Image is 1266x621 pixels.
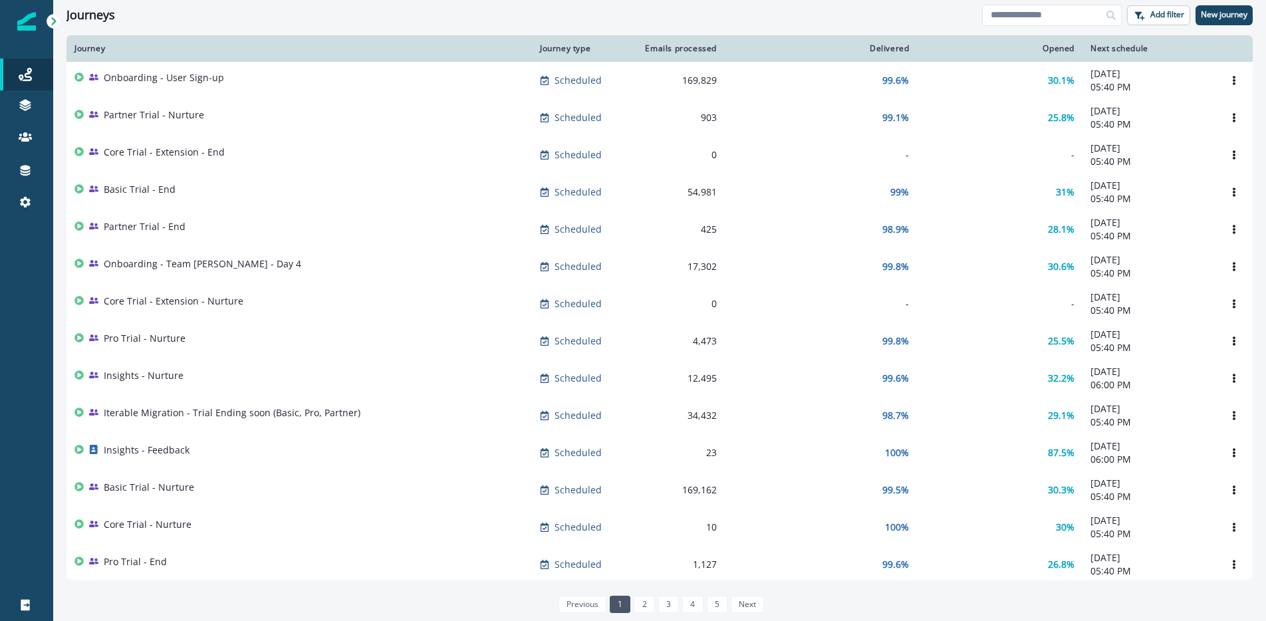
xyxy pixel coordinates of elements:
[882,409,909,422] p: 98.7%
[925,43,1075,54] div: Opened
[1196,5,1253,25] button: New journey
[66,99,1253,136] a: Partner Trial - NurtureScheduled90399.1%25.8%[DATE]05:40 PMOptions
[555,446,602,459] p: Scheduled
[1223,480,1245,500] button: Options
[707,596,727,613] a: Page 5
[640,409,717,422] div: 34,432
[66,434,1253,471] a: Insights - FeedbackScheduled23100%87.5%[DATE]06:00 PMOptions
[104,257,301,271] p: Onboarding - Team [PERSON_NAME] - Day 4
[66,360,1253,397] a: Insights - NurtureScheduled12,49599.6%32.2%[DATE]06:00 PMOptions
[66,471,1253,509] a: Basic Trial - NurtureScheduled169,16299.5%30.3%[DATE]05:40 PMOptions
[104,555,167,568] p: Pro Trial - End
[682,596,703,613] a: Page 4
[66,248,1253,285] a: Onboarding - Team [PERSON_NAME] - Day 4Scheduled17,30299.8%30.6%[DATE]05:40 PMOptions
[640,558,717,571] div: 1,127
[882,223,909,236] p: 98.9%
[555,483,602,497] p: Scheduled
[1223,331,1245,351] button: Options
[66,211,1253,248] a: Partner Trial - EndScheduled42598.9%28.1%[DATE]05:40 PMOptions
[66,174,1253,211] a: Basic Trial - EndScheduled54,98199%31%[DATE]05:40 PMOptions
[1090,155,1207,168] p: 05:40 PM
[555,297,602,310] p: Scheduled
[1090,328,1207,341] p: [DATE]
[733,148,909,162] div: -
[1223,145,1245,165] button: Options
[66,62,1253,99] a: Onboarding - User Sign-upScheduled169,82999.6%30.1%[DATE]05:40 PMOptions
[640,223,717,236] div: 425
[1090,80,1207,94] p: 05:40 PM
[882,372,909,385] p: 99.6%
[1090,43,1207,54] div: Next schedule
[1223,219,1245,239] button: Options
[1090,341,1207,354] p: 05:40 PM
[1201,10,1247,19] p: New journey
[555,260,602,273] p: Scheduled
[1090,253,1207,267] p: [DATE]
[1223,406,1245,426] button: Options
[1090,365,1207,378] p: [DATE]
[1223,108,1245,128] button: Options
[1056,521,1075,534] p: 30%
[1090,402,1207,416] p: [DATE]
[1090,118,1207,131] p: 05:40 PM
[1090,192,1207,205] p: 05:40 PM
[555,148,602,162] p: Scheduled
[640,148,717,162] div: 0
[66,509,1253,546] a: Core Trial - NurtureScheduled10100%30%[DATE]05:40 PMOptions
[890,186,909,199] p: 99%
[1056,186,1075,199] p: 31%
[1048,260,1075,273] p: 30.6%
[640,186,717,199] div: 54,981
[1223,517,1245,537] button: Options
[885,521,909,534] p: 100%
[640,74,717,87] div: 169,829
[66,397,1253,434] a: Iterable Migration - Trial Ending soon (Basic, Pro, Partner)Scheduled34,43298.7%29.1%[DATE]05:40 ...
[1223,443,1245,463] button: Options
[1048,334,1075,348] p: 25.5%
[1090,551,1207,564] p: [DATE]
[1223,368,1245,388] button: Options
[1090,378,1207,392] p: 06:00 PM
[555,596,765,613] ul: Pagination
[540,43,624,54] div: Journey type
[640,521,717,534] div: 10
[925,148,1075,162] div: -
[1090,142,1207,155] p: [DATE]
[640,334,717,348] div: 4,473
[733,43,909,54] div: Delivered
[555,521,602,534] p: Scheduled
[1090,477,1207,490] p: [DATE]
[885,446,909,459] p: 100%
[104,146,225,159] p: Core Trial - Extension - End
[882,111,909,124] p: 99.1%
[1048,223,1075,236] p: 28.1%
[1223,555,1245,574] button: Options
[925,297,1075,310] div: -
[1048,409,1075,422] p: 29.1%
[555,334,602,348] p: Scheduled
[555,558,602,571] p: Scheduled
[1048,111,1075,124] p: 25.8%
[1090,527,1207,541] p: 05:40 PM
[104,406,360,420] p: Iterable Migration - Trial Ending soon (Basic, Pro, Partner)
[634,596,654,613] a: Page 2
[1090,439,1207,453] p: [DATE]
[1090,291,1207,304] p: [DATE]
[1048,446,1075,459] p: 87.5%
[555,409,602,422] p: Scheduled
[104,518,191,531] p: Core Trial - Nurture
[640,260,717,273] div: 17,302
[66,322,1253,360] a: Pro Trial - NurtureScheduled4,47399.8%25.5%[DATE]05:40 PMOptions
[658,596,679,613] a: Page 3
[610,596,630,613] a: Page 1 is your current page
[1223,257,1245,277] button: Options
[1090,179,1207,192] p: [DATE]
[1090,416,1207,429] p: 05:40 PM
[1223,182,1245,202] button: Options
[104,220,186,233] p: Partner Trial - End
[1090,267,1207,280] p: 05:40 PM
[882,558,909,571] p: 99.6%
[104,443,190,457] p: Insights - Feedback
[1090,216,1207,229] p: [DATE]
[104,369,184,382] p: Insights - Nurture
